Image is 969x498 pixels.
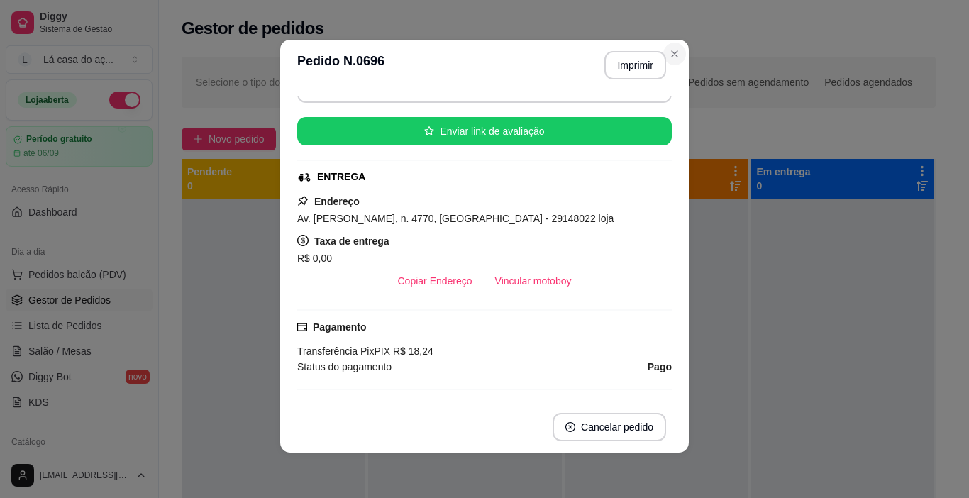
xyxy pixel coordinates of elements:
[390,345,433,357] span: R$ 18,24
[387,267,484,295] button: Copiar Endereço
[297,235,309,246] span: dollar
[297,345,390,357] span: Transferência Pix PIX
[297,117,672,145] button: starEnviar link de avaliação
[663,43,686,65] button: Close
[484,267,583,295] button: Vincular motoboy
[297,51,384,79] h3: Pedido N. 0696
[297,322,307,332] span: credit-card
[297,213,614,224] span: Av. [PERSON_NAME], n. 4770, [GEOGRAPHIC_DATA] - 29148022 loja
[604,51,666,79] button: Imprimir
[314,196,360,207] strong: Endereço
[313,321,366,333] strong: Pagamento
[424,126,434,136] span: star
[297,195,309,206] span: pushpin
[565,422,575,432] span: close-circle
[297,253,332,264] span: R$ 0,00
[648,361,672,372] strong: Pago
[314,236,389,247] strong: Taxa de entrega
[317,170,365,184] div: ENTREGA
[553,413,666,441] button: close-circleCancelar pedido
[297,359,392,375] span: Status do pagamento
